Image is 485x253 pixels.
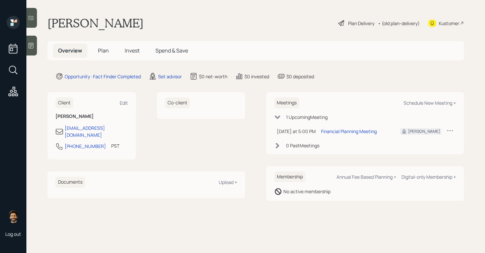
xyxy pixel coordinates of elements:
h6: Membership [274,171,306,182]
div: Annual Fee Based Planning + [337,174,396,180]
div: • (old plan-delivery) [378,20,420,27]
div: $0 invested [244,73,269,80]
div: Plan Delivery [348,20,374,27]
span: Overview [58,47,82,54]
span: Plan [98,47,109,54]
div: Edit [120,100,128,106]
h6: [PERSON_NAME] [55,114,128,119]
div: PST [111,142,119,149]
div: Upload + [219,179,237,185]
h6: Co-client [165,97,190,108]
div: No active membership [283,188,331,195]
span: Invest [125,47,140,54]
div: 0 Past Meeting s [286,142,319,149]
div: $0 net-worth [199,73,227,80]
h6: Client [55,97,73,108]
h6: Meetings [274,97,299,108]
div: Schedule New Meeting + [404,100,456,106]
span: Spend & Save [155,47,188,54]
img: eric-schwartz-headshot.png [7,210,20,223]
div: [PERSON_NAME] [408,128,440,134]
div: Opportunity · Fact Finder Completed [65,73,141,80]
div: Set advisor [158,73,182,80]
div: [EMAIL_ADDRESS][DOMAIN_NAME] [65,125,128,138]
div: [PHONE_NUMBER] [65,143,106,150]
div: Financial Planning Meeting [321,128,377,135]
div: $0 deposited [286,73,314,80]
div: Kustomer [439,20,459,27]
div: 1 Upcoming Meeting [286,114,328,121]
div: Log out [5,231,21,237]
h1: [PERSON_NAME] [48,16,144,30]
h6: Documents [55,177,85,188]
div: Digital-only Membership + [402,174,456,180]
div: [DATE] at 5:00 PM [277,128,316,135]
